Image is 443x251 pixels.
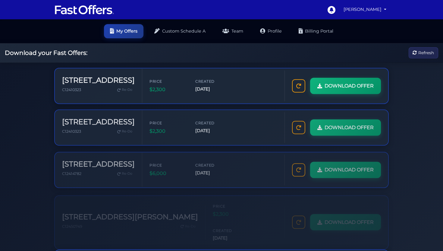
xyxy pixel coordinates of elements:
[62,76,135,84] h3: [STREET_ADDRESS]
[62,208,198,217] h3: [STREET_ADDRESS][PERSON_NAME]
[310,119,381,135] a: DOWNLOAD OFFER
[213,199,249,204] span: Price
[178,218,198,226] a: Re-Do
[122,169,132,174] span: Re-Do
[310,160,381,176] a: DOWNLOAD OFFER
[122,87,132,92] span: Re-Do
[195,167,231,174] span: [DATE]
[149,78,186,84] span: Price
[310,209,381,226] a: DOWNLOAD OFFER
[195,78,231,84] span: Created
[115,127,135,135] a: Re-Do
[213,205,249,213] span: $2,300
[149,160,186,166] span: Price
[148,24,212,38] a: Custom Schedule A
[310,78,381,94] a: DOWNLOAD OFFER
[62,158,135,167] h3: [STREET_ADDRESS]
[418,49,434,56] span: Refresh
[62,169,81,174] span: C12414782
[104,24,143,38] a: My Offers
[195,119,231,125] span: Created
[62,87,81,92] span: C12410323
[195,126,231,133] span: [DATE]
[216,24,249,38] a: Team
[254,24,288,38] a: Profile
[341,4,389,15] a: [PERSON_NAME]
[325,82,374,90] span: DOWNLOAD OFFER
[325,123,374,131] span: DOWNLOAD OFFER
[62,117,135,125] h3: [STREET_ADDRESS]
[5,49,87,56] h2: Download your Fast Offers:
[62,219,82,224] span: C12450749
[115,86,135,94] a: Re-Do
[293,24,339,38] a: Billing Portal
[122,128,132,133] span: Re-Do
[149,167,186,175] span: $6,000
[62,128,81,133] span: C12410323
[149,119,186,125] span: Price
[325,164,374,172] span: DOWNLOAD OFFER
[115,168,135,176] a: Re-Do
[195,85,231,92] span: [DATE]
[149,85,186,93] span: $2,300
[213,230,249,237] span: [DATE]
[409,47,438,59] button: Refresh
[185,219,196,224] span: Re-Do
[325,214,374,221] span: DOWNLOAD OFFER
[213,223,249,229] span: Created
[195,160,231,166] span: Created
[149,126,186,134] span: $2,300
